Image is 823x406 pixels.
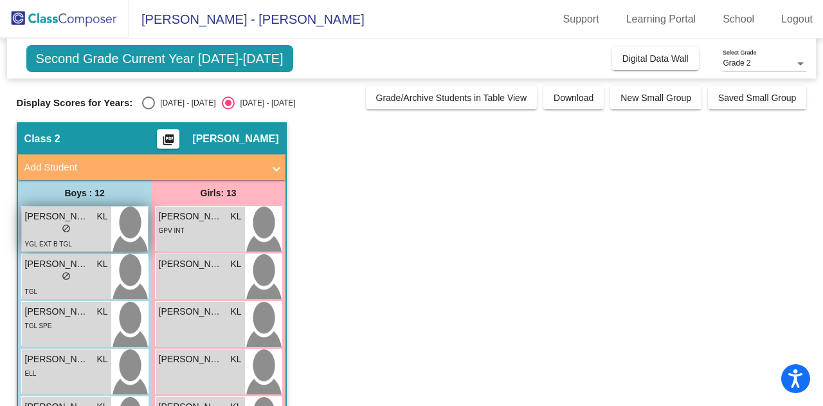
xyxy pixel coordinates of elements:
span: KL [230,305,241,318]
span: [PERSON_NAME] [159,210,223,223]
span: GPV INT [159,227,185,234]
mat-panel-title: Add Student [24,160,264,175]
span: [PERSON_NAME] [159,305,223,318]
a: Logout [771,9,823,30]
span: TGL SPE [25,322,52,329]
a: Learning Portal [616,9,707,30]
span: TGL [25,288,37,295]
a: School [712,9,764,30]
span: Display Scores for Years: [17,97,133,109]
button: New Small Group [610,86,701,109]
span: Class 2 [24,133,60,145]
button: Download [543,86,604,109]
span: [PERSON_NAME] [159,257,223,271]
span: KL [96,257,107,271]
span: YGL EXT B TGL [25,241,72,248]
div: Girls: 13 [152,180,285,206]
button: Digital Data Wall [612,47,699,70]
span: [PERSON_NAME] [25,305,89,318]
span: Grade/Archive Students in Table View [376,93,527,103]
button: Saved Small Group [708,86,806,109]
span: [PERSON_NAME] [159,353,223,366]
span: [PERSON_NAME] [192,133,278,145]
span: KL [230,257,241,271]
mat-expansion-panel-header: Add Student [18,154,285,180]
a: Support [553,9,610,30]
span: KL [230,353,241,366]
span: [PERSON_NAME] - [PERSON_NAME] [129,9,365,30]
span: ELL [25,370,37,377]
span: Grade 2 [723,59,750,68]
span: do_not_disturb_alt [62,272,71,281]
span: Digital Data Wall [622,53,689,64]
span: New Small Group [620,93,691,103]
span: Saved Small Group [718,93,796,103]
span: KL [96,353,107,366]
span: KL [96,210,107,223]
span: [PERSON_NAME] [25,257,89,271]
span: Second Grade Current Year [DATE]-[DATE] [26,45,293,72]
mat-radio-group: Select an option [142,97,295,109]
span: [PERSON_NAME] [25,353,89,366]
span: do_not_disturb_alt [62,224,71,233]
span: KL [230,210,241,223]
div: [DATE] - [DATE] [155,97,215,109]
span: Download [554,93,593,103]
mat-icon: picture_as_pdf [161,133,176,151]
div: [DATE] - [DATE] [235,97,295,109]
button: Grade/Archive Students in Table View [366,86,538,109]
span: [PERSON_NAME] [25,210,89,223]
span: KL [96,305,107,318]
div: Boys : 12 [18,180,152,206]
button: Print Students Details [157,129,179,149]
